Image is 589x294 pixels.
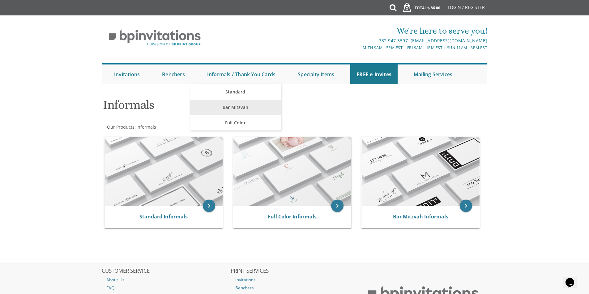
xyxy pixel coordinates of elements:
div: | [231,37,487,44]
img: Full Color Informals [233,137,351,206]
a: Specialty Items [292,64,340,84]
div: We're here to serve you! [231,25,487,37]
a: Benchers [156,64,191,84]
a: Bar Mitzvah Informals [393,213,448,220]
h2: PRINT SERVICES [231,268,359,274]
a: keyboard_arrow_right [331,200,344,212]
img: Bar Mitzvah Informals [362,137,480,206]
a: 732.947.3597 [379,38,408,43]
a: Invitations [231,276,359,284]
a: Informals / Thank You Cards [201,64,282,84]
a: Standard Informals [139,213,188,220]
a: keyboard_arrow_right [460,200,472,212]
div: : [102,124,295,130]
a: About Us [102,276,230,284]
img: Standard Informals [105,137,223,206]
div: M-Th 9am - 5pm EST | Fri 9am - 1pm EST | Sun 11am - 3pm EST [231,44,487,51]
a: Invitations [108,64,146,84]
h1: Informals [103,98,355,116]
iframe: chat widget [563,269,583,288]
a: Benchers [231,284,359,292]
a: Standard [190,84,281,100]
a: keyboard_arrow_right [203,200,215,212]
a: Bar Mitzvah [190,100,281,115]
a: Full Color [190,115,281,130]
span: 2 [404,6,410,11]
img: BP Invitation Loft [102,25,208,51]
a: Our Products [106,124,134,130]
a: Full Color Informals [268,213,317,220]
a: Informals [136,124,156,130]
h2: CUSTOMER SERVICE [102,268,230,274]
a: [EMAIL_ADDRESS][DOMAIN_NAME] [411,38,487,43]
a: FREE e-Invites [350,64,398,84]
a: FAQ [102,284,230,292]
span: $ 86.00 [428,5,440,10]
a: Mailing Services [408,64,459,84]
